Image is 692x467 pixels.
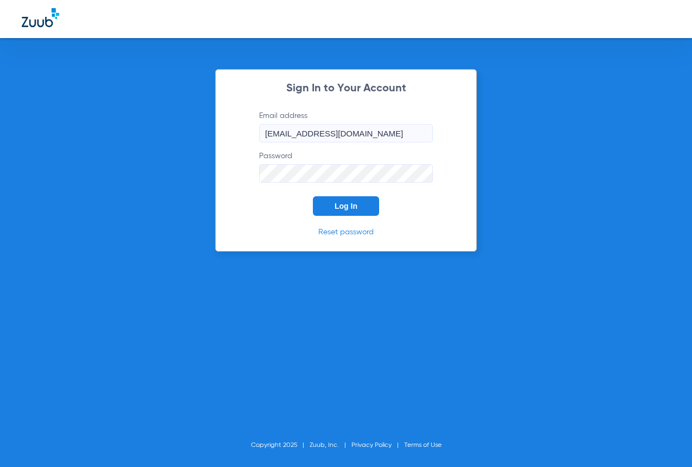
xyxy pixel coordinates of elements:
[259,124,433,142] input: Email address
[243,83,449,94] h2: Sign In to Your Account
[310,440,351,451] li: Zuub, Inc.
[259,164,433,183] input: Password
[351,442,392,449] a: Privacy Policy
[318,228,374,236] a: Reset password
[638,415,692,467] iframe: Chat Widget
[259,151,433,183] label: Password
[251,440,310,451] li: Copyright 2025
[22,8,59,27] img: Zuub Logo
[313,196,379,216] button: Log In
[335,202,357,210] span: Log In
[259,110,433,142] label: Email address
[404,442,442,449] a: Terms of Use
